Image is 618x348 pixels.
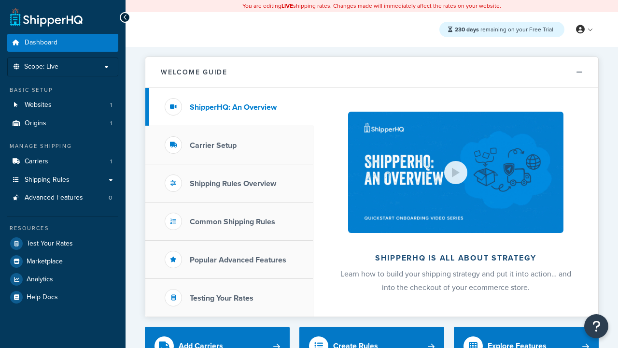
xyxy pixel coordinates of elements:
[190,141,237,150] h3: Carrier Setup
[7,235,118,252] a: Test Your Rates
[110,101,112,109] span: 1
[25,119,46,128] span: Origins
[584,314,608,338] button: Open Resource Center
[7,189,118,207] li: Advanced Features
[7,115,118,132] a: Origins1
[7,34,118,52] a: Dashboard
[7,153,118,171] li: Carriers
[25,194,83,202] span: Advanced Features
[7,153,118,171] a: Carriers1
[455,25,553,34] span: remaining on your Free Trial
[25,158,48,166] span: Carriers
[281,1,293,10] b: LIVE
[27,293,58,302] span: Help Docs
[190,103,277,112] h3: ShipperHQ: An Overview
[7,224,118,232] div: Resources
[7,142,118,150] div: Manage Shipping
[348,112,563,233] img: ShipperHQ is all about strategy
[7,96,118,114] a: Websites1
[7,115,118,132] li: Origins
[110,119,112,128] span: 1
[25,176,70,184] span: Shipping Rules
[109,194,112,202] span: 0
[7,189,118,207] a: Advanced Features0
[339,254,573,262] h2: ShipperHQ is all about strategy
[25,39,57,47] span: Dashboard
[7,96,118,114] li: Websites
[145,57,598,88] button: Welcome Guide
[27,258,63,266] span: Marketplace
[24,63,58,71] span: Scope: Live
[7,171,118,189] a: Shipping Rules
[27,240,73,248] span: Test Your Rates
[190,217,275,226] h3: Common Shipping Rules
[161,69,227,76] h2: Welcome Guide
[340,268,571,293] span: Learn how to build your shipping strategy and put it into action… and into the checkout of your e...
[25,101,52,109] span: Websites
[110,158,112,166] span: 1
[190,256,286,264] h3: Popular Advanced Features
[455,25,479,34] strong: 230 days
[7,271,118,288] a: Analytics
[7,86,118,94] div: Basic Setup
[190,179,276,188] h3: Shipping Rules Overview
[190,294,253,303] h3: Testing Your Rates
[27,275,53,284] span: Analytics
[7,253,118,270] a: Marketplace
[7,289,118,306] a: Help Docs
